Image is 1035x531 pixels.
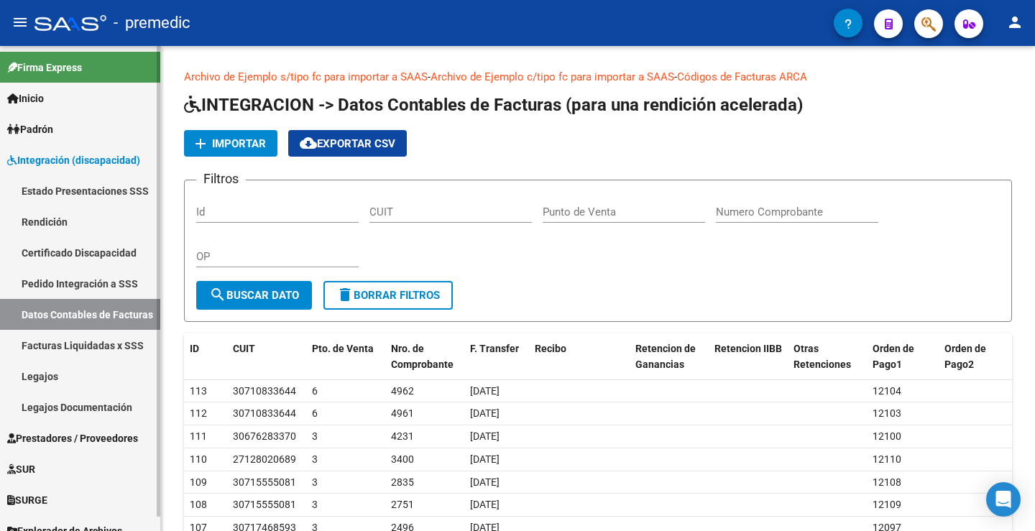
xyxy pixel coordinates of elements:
[535,343,566,354] span: Recibo
[184,70,428,83] a: Archivo de Ejemplo s/tipo fc para importar a SAAS
[873,343,914,371] span: Orden de Pago1
[391,453,414,465] span: 3400
[944,343,986,371] span: Orden de Pago2
[312,343,374,354] span: Pto. de Venta
[7,60,82,75] span: Firma Express
[873,453,901,465] span: 12110
[470,476,500,488] span: [DATE]
[7,91,44,106] span: Inicio
[312,499,318,510] span: 3
[391,407,414,419] span: 4961
[7,430,138,446] span: Prestadores / Proveedores
[793,343,851,371] span: Otras Retenciones
[184,130,277,157] button: Importar
[209,286,226,303] mat-icon: search
[630,333,709,381] datatable-header-cell: Retencion de Ganancias
[336,286,354,303] mat-icon: delete
[385,333,464,381] datatable-header-cell: Nro. de Comprobante
[196,281,312,310] button: Buscar Dato
[190,453,207,465] span: 110
[7,152,140,168] span: Integración (discapacidad)
[470,343,519,354] span: F. Transfer
[300,134,317,152] mat-icon: cloud_download
[431,70,674,83] a: Archivo de Ejemplo c/tipo fc para importar a SAAS
[233,343,255,354] span: CUIT
[190,407,207,419] span: 112
[986,482,1021,517] div: Open Intercom Messenger
[677,70,807,83] a: Códigos de Facturas ARCA
[709,333,788,381] datatable-header-cell: Retencion IIBB
[873,430,901,442] span: 12100
[873,385,901,397] span: 12104
[233,476,296,488] span: 30715555081
[233,430,296,442] span: 30676283370
[114,7,190,39] span: - premedic
[7,492,47,508] span: SURGE
[714,343,782,354] span: Retencion IIBB
[233,453,296,465] span: 27128020689
[196,169,246,189] h3: Filtros
[300,137,395,150] span: Exportar CSV
[470,385,500,397] span: [DATE]
[391,343,454,371] span: Nro. de Comprobante
[867,333,939,381] datatable-header-cell: Orden de Pago1
[306,333,385,381] datatable-header-cell: Pto. de Venta
[873,499,901,510] span: 12109
[11,14,29,31] mat-icon: menu
[190,430,207,442] span: 111
[312,430,318,442] span: 3
[391,385,414,397] span: 4962
[233,499,296,510] span: 30715555081
[873,407,901,419] span: 12103
[391,476,414,488] span: 2835
[464,333,529,381] datatable-header-cell: F. Transfer
[288,130,407,157] button: Exportar CSV
[233,385,296,397] span: 30710833644
[7,121,53,137] span: Padrón
[470,430,500,442] span: [DATE]
[209,289,299,302] span: Buscar Dato
[391,499,414,510] span: 2751
[312,385,318,397] span: 6
[190,343,199,354] span: ID
[391,430,414,442] span: 4231
[7,461,35,477] span: SUR
[336,289,440,302] span: Borrar Filtros
[939,333,1011,381] datatable-header-cell: Orden de Pago2
[184,95,803,115] span: INTEGRACION -> Datos Contables de Facturas (para una rendición acelerada)
[312,476,318,488] span: 3
[190,476,207,488] span: 109
[190,499,207,510] span: 108
[470,453,500,465] span: [DATE]
[184,69,1012,85] p: - -
[788,333,867,381] datatable-header-cell: Otras Retenciones
[470,499,500,510] span: [DATE]
[227,333,306,381] datatable-header-cell: CUIT
[184,333,227,381] datatable-header-cell: ID
[190,385,207,397] span: 113
[233,407,296,419] span: 30710833644
[470,407,500,419] span: [DATE]
[1006,14,1023,31] mat-icon: person
[529,333,630,381] datatable-header-cell: Recibo
[323,281,453,310] button: Borrar Filtros
[192,135,209,152] mat-icon: add
[635,343,696,371] span: Retencion de Ganancias
[212,137,266,150] span: Importar
[312,453,318,465] span: 3
[873,476,901,488] span: 12108
[312,407,318,419] span: 6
